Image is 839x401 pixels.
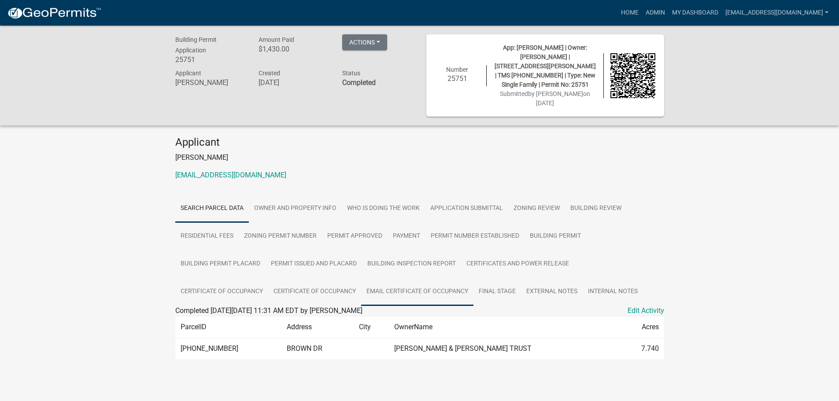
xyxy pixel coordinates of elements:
[342,195,425,223] a: Who is Doing the Work
[175,278,268,306] a: Certificate of Occupancy
[268,278,361,306] a: Certificate of Occupancy
[425,195,508,223] a: Application Submittal
[642,4,669,21] a: Admin
[175,152,664,163] p: [PERSON_NAME]
[175,136,664,149] h4: Applicant
[266,250,362,278] a: Permit Issued and Placard
[617,4,642,21] a: Home
[669,4,722,21] a: My Dashboard
[354,316,389,338] td: City
[610,53,655,98] img: QR code
[425,222,525,250] a: Permit Number Established
[175,36,217,54] span: Building Permit Application
[521,278,583,306] a: External Notes
[389,338,620,360] td: [PERSON_NAME] & [PERSON_NAME] TRUST
[175,250,266,278] a: Building Permit Placard
[446,66,468,73] span: Number
[528,90,583,97] span: by [PERSON_NAME]
[281,338,354,360] td: BROWN DR
[175,338,282,360] td: [PHONE_NUMBER]
[175,306,362,315] span: Completed [DATE][DATE] 11:31 AM EDT by [PERSON_NAME]
[362,250,461,278] a: Building Inspection Report
[239,222,322,250] a: Zoning Permit Number
[259,45,329,53] h6: $1,430.00
[175,222,239,250] a: Residential Fees
[620,338,664,360] td: 7.740
[175,195,249,223] a: Search Parcel Data
[175,55,246,64] h6: 25751
[628,305,664,316] a: Edit Activity
[175,171,286,179] a: [EMAIL_ADDRESS][DOMAIN_NAME]
[259,36,294,43] span: Amount Paid
[342,78,376,87] strong: Completed
[722,4,832,21] a: [EMAIL_ADDRESS][DOMAIN_NAME]
[361,278,473,306] a: Email Certificate of Occupancy
[389,316,620,338] td: OwnerName
[500,90,590,107] span: Submitted on [DATE]
[175,70,201,77] span: Applicant
[388,222,425,250] a: Payment
[259,78,329,87] h6: [DATE]
[175,316,282,338] td: ParcelID
[525,222,586,250] a: Building Permit
[435,74,480,83] h6: 25751
[322,222,388,250] a: Permit Approved
[259,70,280,77] span: Created
[495,44,596,88] span: App: [PERSON_NAME] | Owner: [PERSON_NAME] | [STREET_ADDRESS][PERSON_NAME] | TMS [PHONE_NUMBER] | ...
[249,195,342,223] a: Owner and Property Info
[281,316,354,338] td: Address
[461,250,574,278] a: Certificates and Power Release
[583,278,643,306] a: Internal Notes
[565,195,627,223] a: Building Review
[620,316,664,338] td: Acres
[508,195,565,223] a: Zoning Review
[342,70,360,77] span: Status
[473,278,521,306] a: Final Stage
[175,78,246,87] h6: [PERSON_NAME]
[342,34,387,50] button: Actions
